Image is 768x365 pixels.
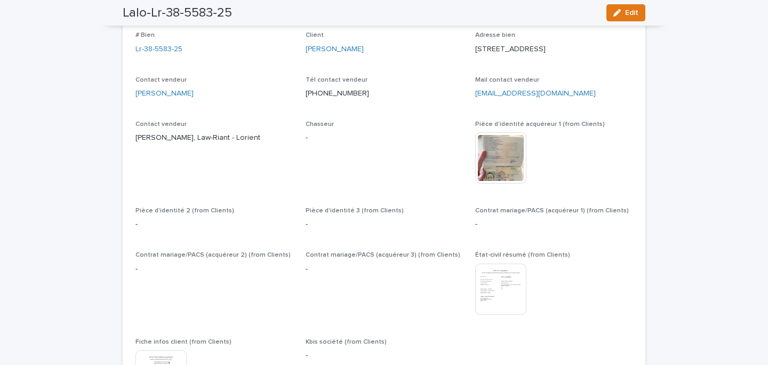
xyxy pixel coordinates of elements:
[306,32,324,38] span: Client
[625,9,638,17] span: Edit
[135,252,291,258] span: Contrat mariage/PACS (acquéreur 2) (from Clients)
[306,208,404,214] span: Pièce d'identité 3 (from Clients)
[475,219,633,230] p: -
[475,44,633,55] p: [STREET_ADDRESS]
[306,132,463,144] p: -
[475,77,539,83] span: Mail contact vendeur
[135,264,293,275] p: -
[135,77,187,83] span: Contact vendeur
[306,121,334,128] span: Chasseur
[306,88,463,99] p: [PHONE_NUMBER]
[306,44,364,55] a: [PERSON_NAME]
[135,88,194,99] a: [PERSON_NAME]
[135,132,293,144] p: [PERSON_NAME], Law-Riant - Lorient
[475,90,596,97] a: [EMAIL_ADDRESS][DOMAIN_NAME]
[135,339,231,345] span: Fiche infos client (from Clients)
[135,208,234,214] span: Pièce d'identité 2 (from Clients)
[306,219,463,230] p: -
[135,32,155,38] span: # Bien
[123,5,232,21] h2: Lalo-Lr-38-5583-25
[306,264,463,275] p: -
[135,44,182,55] a: Lr-38-5583-25
[306,77,367,83] span: Tél contact vendeur
[475,252,570,258] span: État-civil résumé (from Clients)
[475,208,629,214] span: Contrat mariage/PACS (acquéreur 1) (from Clients)
[135,121,187,128] span: Contact vendeur
[306,252,460,258] span: Contrat mariage/PACS (acquéreur 3) (from Clients)
[135,219,293,230] p: -
[606,4,645,21] button: Edit
[306,350,463,361] p: -
[475,121,605,128] span: Pièce d'identité acquéreur 1 (from Clients)
[475,32,515,38] span: Adresse bien
[306,339,387,345] span: Kbis société (from Clients)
